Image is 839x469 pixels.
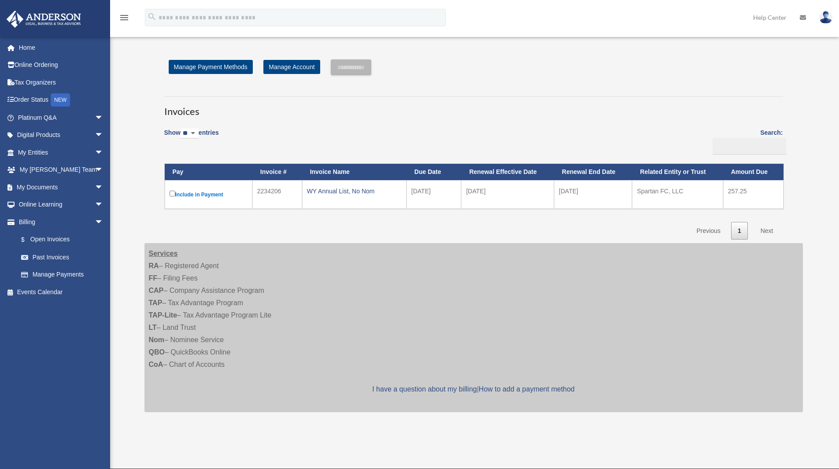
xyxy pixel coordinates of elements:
th: Pay: activate to sort column descending [165,164,252,180]
span: $ [26,234,30,245]
a: Tax Organizers [6,74,117,91]
a: Platinum Q&Aarrow_drop_down [6,109,117,126]
a: Digital Productsarrow_drop_down [6,126,117,144]
th: Amount Due: activate to sort column ascending [723,164,784,180]
span: arrow_drop_down [95,144,112,162]
a: $Open Invoices [12,231,108,249]
th: Invoice Name: activate to sort column ascending [302,164,407,180]
span: arrow_drop_down [95,196,112,214]
a: Next [754,222,780,240]
span: arrow_drop_down [95,178,112,196]
a: Online Ordering [6,56,117,74]
input: Include in Payment [170,191,175,196]
strong: TAP-Lite [149,311,177,319]
th: Related Entity or Trust: activate to sort column ascending [632,164,723,180]
div: WY Annual List, No Nom [307,185,402,197]
a: My Entitiesarrow_drop_down [6,144,117,161]
td: 2234206 [252,180,302,209]
img: User Pic [819,11,832,24]
td: [DATE] [461,180,554,209]
a: 1 [731,222,748,240]
a: How to add a payment method [479,385,575,393]
strong: Nom [149,336,165,343]
a: I have a question about my billing [372,385,477,393]
td: [DATE] [407,180,462,209]
i: menu [119,12,129,23]
th: Due Date: activate to sort column ascending [407,164,462,180]
span: arrow_drop_down [95,109,112,127]
strong: Services [149,250,178,257]
label: Search: [710,127,783,155]
strong: CoA [149,361,163,368]
a: Previous [690,222,727,240]
td: 257.25 [723,180,784,209]
span: arrow_drop_down [95,161,112,179]
a: Order StatusNEW [6,91,117,109]
th: Renewal End Date: activate to sort column ascending [554,164,632,180]
span: arrow_drop_down [95,126,112,144]
a: My [PERSON_NAME] Teamarrow_drop_down [6,161,117,179]
a: Past Invoices [12,248,112,266]
strong: QBO [149,348,165,356]
a: Billingarrow_drop_down [6,213,112,231]
strong: TAP [149,299,163,307]
th: Invoice #: activate to sort column ascending [252,164,302,180]
img: Anderson Advisors Platinum Portal [4,11,84,28]
strong: CAP [149,287,164,294]
span: arrow_drop_down [95,213,112,231]
select: Showentries [181,129,199,139]
p: | [149,383,798,395]
div: – Registered Agent – Filing Fees – Company Assistance Program – Tax Advantage Program – Tax Advan... [144,243,803,412]
a: Home [6,39,117,56]
a: Online Learningarrow_drop_down [6,196,117,214]
a: menu [119,15,129,23]
label: Show entries [164,127,219,148]
strong: RA [149,262,159,270]
label: Include in Payment [170,189,248,200]
div: NEW [51,93,70,107]
td: Spartan FC, LLC [632,180,723,209]
h3: Invoices [164,96,783,118]
strong: LT [149,324,157,331]
a: Events Calendar [6,283,117,301]
input: Search: [713,138,786,155]
i: search [147,12,157,22]
a: Manage Account [263,60,320,74]
a: My Documentsarrow_drop_down [6,178,117,196]
strong: FF [149,274,158,282]
th: Renewal Effective Date: activate to sort column ascending [461,164,554,180]
a: Manage Payment Methods [169,60,253,74]
a: Manage Payments [12,266,112,284]
td: [DATE] [554,180,632,209]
